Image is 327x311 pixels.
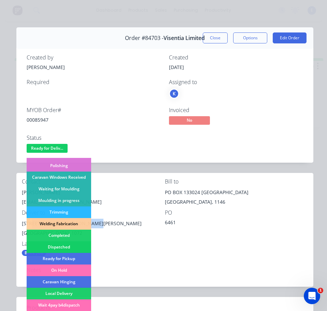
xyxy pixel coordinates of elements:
[22,219,165,241] div: [STREET_ADDRESS][PERSON_NAME][PERSON_NAME][GEOGRAPHIC_DATA], 1072
[169,107,303,113] div: Invoiced
[27,160,91,172] div: Polishing
[27,253,91,265] div: Ready for Pickup
[165,209,308,216] div: PO
[165,178,308,185] div: Bill to
[27,79,161,85] div: Required
[22,197,165,207] div: [EMAIL_ADDRESS][DOMAIN_NAME]
[163,35,205,41] span: Visentia Limited
[27,218,91,230] div: Welding Fabrication
[273,32,307,43] button: Edit Order
[22,250,46,256] div: BLUE JOB
[165,188,308,209] div: PO BOX 133024 [GEOGRAPHIC_DATA][GEOGRAPHIC_DATA], 1146
[169,54,303,61] div: Created
[22,241,165,247] div: Labels
[27,267,303,273] div: Notes
[27,265,91,276] div: On Hold
[165,219,250,228] div: 6461
[22,188,165,209] div: [PERSON_NAME][EMAIL_ADDRESS][DOMAIN_NAME]
[22,209,165,216] div: Deliver to
[27,116,161,123] div: 00085947
[27,299,91,311] div: Wait 4pay b4dispatch
[27,276,91,288] div: Caravan Hinging
[203,32,228,43] button: Close
[169,79,303,85] div: Assigned to
[27,206,91,218] div: Trimming
[318,288,323,293] span: 1
[27,230,91,241] div: Completed
[27,195,91,206] div: Moulding in progress
[27,135,161,141] div: Status
[169,89,179,99] button: K
[22,188,165,197] div: [PERSON_NAME]
[165,197,308,207] div: [GEOGRAPHIC_DATA], 1146
[27,183,91,195] div: Waiting for Moulding
[165,188,308,197] div: PO BOX 133024 [GEOGRAPHIC_DATA]
[27,144,68,154] button: Ready for Deliv...
[22,219,165,228] div: [STREET_ADDRESS][PERSON_NAME][PERSON_NAME]
[27,241,91,253] div: Dispatched
[27,172,91,183] div: Caravan Windows Received
[169,64,184,70] span: [DATE]
[304,288,320,304] iframe: Intercom live chat
[125,35,163,41] span: Order #84703 -
[27,107,161,113] div: MYOB Order #
[22,228,165,238] div: [GEOGRAPHIC_DATA], 1072
[27,64,161,71] div: [PERSON_NAME]
[27,144,68,152] span: Ready for Deliv...
[22,178,165,185] div: Contact
[233,32,267,43] button: Options
[27,54,161,61] div: Created by
[169,116,210,125] span: No
[27,288,91,299] div: Local Delivery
